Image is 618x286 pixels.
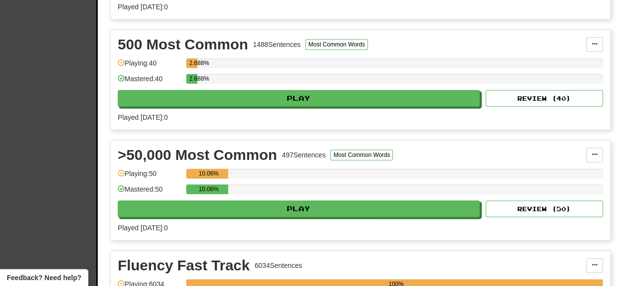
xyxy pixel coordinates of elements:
[118,184,181,200] div: Mastered: 50
[486,200,603,217] button: Review (50)
[118,258,250,273] div: Fluency Fast Track
[330,150,393,160] button: Most Common Words
[118,200,480,217] button: Play
[118,90,480,107] button: Play
[282,150,326,160] div: 497 Sentences
[189,184,228,194] div: 10.06%
[118,224,168,232] span: Played [DATE]: 0
[305,39,368,50] button: Most Common Words
[118,3,168,11] span: Played [DATE]: 0
[189,58,197,68] div: 2.688%
[486,90,603,107] button: Review (40)
[189,74,197,84] div: 2.688%
[118,169,181,185] div: Playing: 50
[7,273,81,283] span: Open feedback widget
[118,74,181,90] div: Mastered: 40
[118,37,248,52] div: 500 Most Common
[118,113,168,121] span: Played [DATE]: 0
[118,58,181,74] div: Playing: 40
[255,261,302,270] div: 6034 Sentences
[118,148,277,162] div: >50,000 Most Common
[189,169,228,178] div: 10.06%
[253,40,300,49] div: 1488 Sentences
